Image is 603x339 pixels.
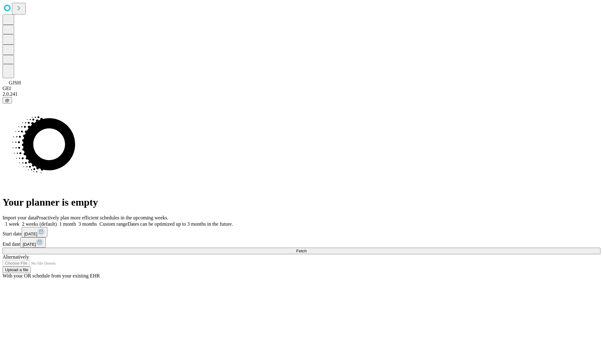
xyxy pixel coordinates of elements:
button: [DATE] [20,237,46,248]
span: Alternatively [3,254,29,260]
button: Upload a file [3,266,31,273]
span: Fetch [296,249,307,253]
button: Fetch [3,248,600,254]
span: 1 week [5,221,19,227]
div: GEI [3,86,600,91]
span: Dates can be optimized up to 3 months in the future. [128,221,233,227]
span: Custom range [100,221,128,227]
span: 3 months [79,221,97,227]
div: 2.0.241 [3,91,600,97]
button: [DATE] [22,227,47,237]
span: 1 month [59,221,76,227]
span: Proactively plan more efficient schedules in the upcoming weeks. [36,215,168,220]
span: @ [5,98,9,103]
div: End date [3,237,600,248]
div: Start date [3,227,600,237]
span: GJSH [9,80,21,85]
span: [DATE] [23,242,36,247]
span: Import your data [3,215,36,220]
h1: Your planner is empty [3,196,600,208]
span: With your OR schedule from your existing EHR [3,273,100,278]
span: 2 weeks (default) [22,221,57,227]
span: [DATE] [24,232,37,236]
button: @ [3,97,12,104]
